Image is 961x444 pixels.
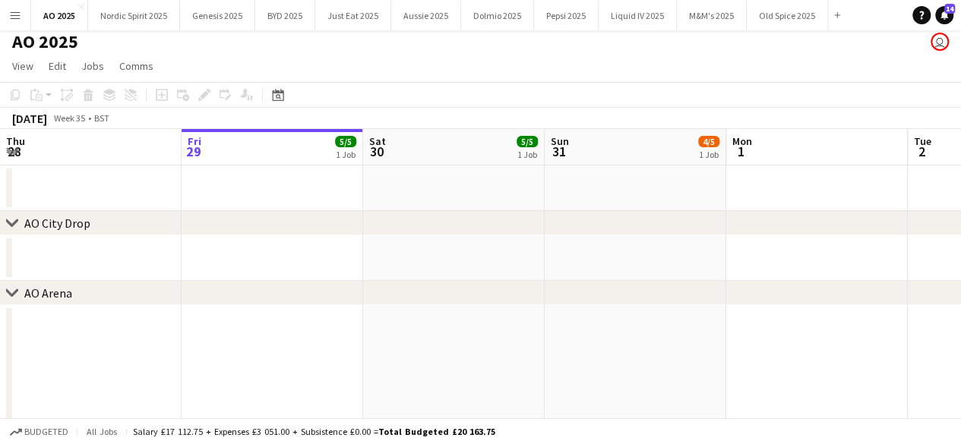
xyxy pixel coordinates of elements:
[378,426,495,437] span: Total Budgeted £20 163.75
[315,1,391,30] button: Just Eat 2025
[944,4,955,14] span: 14
[119,59,153,73] span: Comms
[461,1,534,30] button: Dolmio 2025
[548,143,569,160] span: 31
[50,112,88,124] span: Week 35
[699,149,719,160] div: 1 Job
[517,136,538,147] span: 5/5
[84,426,120,437] span: All jobs
[4,143,25,160] span: 28
[747,1,828,30] button: Old Spice 2025
[24,285,72,301] div: AO Arena
[12,59,33,73] span: View
[367,143,386,160] span: 30
[81,59,104,73] span: Jobs
[931,33,949,51] app-user-avatar: Rosie Benjamin
[180,1,255,30] button: Genesis 2025
[335,136,356,147] span: 5/5
[185,143,201,160] span: 29
[75,56,110,76] a: Jobs
[534,1,599,30] button: Pepsi 2025
[6,56,40,76] a: View
[8,424,71,440] button: Budgeted
[31,1,88,30] button: AO 2025
[12,30,78,53] h1: AO 2025
[88,1,180,30] button: Nordic Spirit 2025
[914,134,931,148] span: Tue
[133,426,495,437] div: Salary £17 112.75 + Expenses £3 051.00 + Subsistence £0.00 =
[391,1,461,30] button: Aussie 2025
[24,427,68,437] span: Budgeted
[677,1,747,30] button: M&M's 2025
[24,216,90,231] div: AO City Drop
[188,134,201,148] span: Fri
[49,59,66,73] span: Edit
[336,149,356,160] div: 1 Job
[935,6,953,24] a: 14
[6,134,25,148] span: Thu
[912,143,931,160] span: 2
[730,143,752,160] span: 1
[599,1,677,30] button: Liquid IV 2025
[551,134,569,148] span: Sun
[113,56,160,76] a: Comms
[12,111,47,126] div: [DATE]
[369,134,386,148] span: Sat
[517,149,537,160] div: 1 Job
[255,1,315,30] button: BYD 2025
[94,112,109,124] div: BST
[698,136,719,147] span: 4/5
[43,56,72,76] a: Edit
[732,134,752,148] span: Mon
